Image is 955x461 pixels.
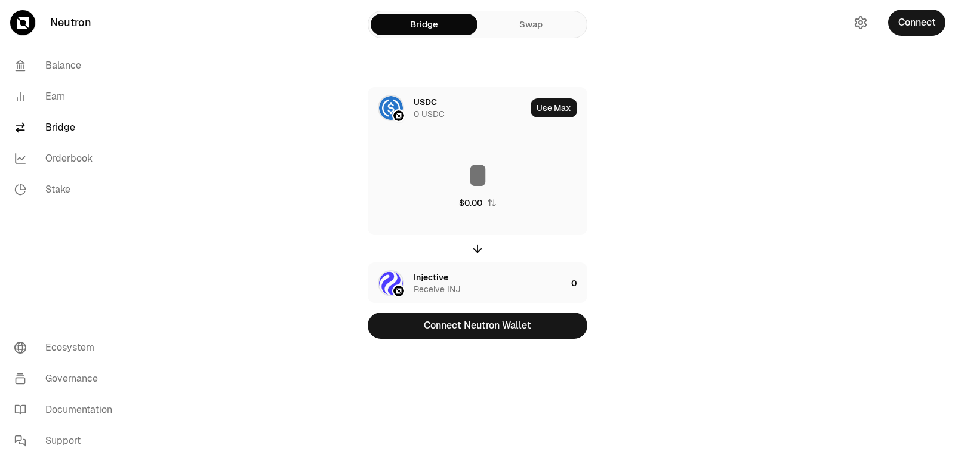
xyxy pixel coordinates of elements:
[459,197,497,209] button: $0.00
[5,332,129,363] a: Ecosystem
[393,286,404,296] img: Neutron Logo
[5,363,129,394] a: Governance
[5,174,129,205] a: Stake
[414,108,445,120] div: 0 USDC
[5,81,129,112] a: Earn
[5,425,129,456] a: Support
[5,143,129,174] a: Orderbook
[459,197,482,209] div: $0.00
[379,271,403,295] img: INJ Logo
[371,14,478,35] a: Bridge
[379,96,403,120] img: USDC Logo
[368,263,566,304] div: INJ LogoNeutron LogoInjectiveReceive INJ
[5,112,129,143] a: Bridge
[888,10,945,36] button: Connect
[368,88,526,128] div: USDC LogoNeutron LogoUSDC0 USDC
[571,263,587,304] div: 0
[368,263,587,304] button: INJ LogoNeutron LogoInjectiveReceive INJ0
[393,110,404,121] img: Neutron Logo
[414,283,460,295] div: Receive INJ
[368,313,587,339] button: Connect Neutron Wallet
[478,14,584,35] a: Swap
[414,96,437,108] div: USDC
[5,50,129,81] a: Balance
[531,98,577,117] button: Use Max
[414,271,448,283] div: Injective
[5,394,129,425] a: Documentation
